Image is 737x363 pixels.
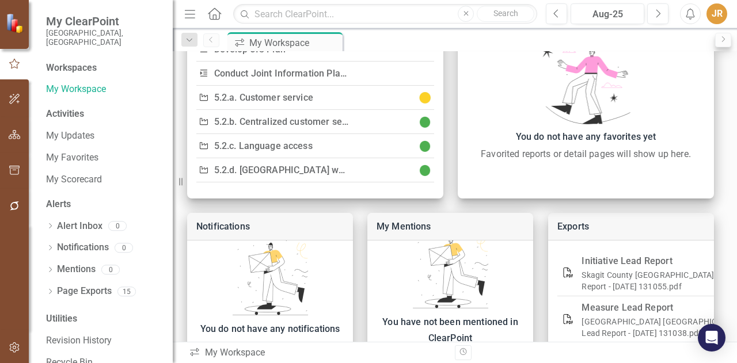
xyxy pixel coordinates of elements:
[57,263,96,276] a: Mentions
[46,129,161,143] a: My Updates
[377,221,431,232] a: My Mentions
[249,36,340,50] div: My Workspace
[464,147,708,161] div: Favorited reports or detail pages will show up here.
[101,265,120,274] div: 0
[46,14,161,28] span: My ClearPoint
[698,324,725,351] div: Open Intercom Messenger
[46,198,161,211] div: Alerts
[214,44,286,55] a: Develop JIC Plan
[46,312,161,326] div: Utilities
[57,285,112,298] a: Page Exports
[214,165,365,175] a: 5.2.d. [GEOGRAPHIC_DATA] website
[477,6,534,22] button: Search
[6,13,26,33] img: ClearPoint Strategy
[571,3,644,24] button: Aug-25
[46,28,161,47] small: [GEOGRAPHIC_DATA], [GEOGRAPHIC_DATA]
[493,9,518,18] span: Search
[214,92,313,103] a: 5.2.a. Customer service
[46,62,97,75] div: Workspaces
[214,68,384,79] a: Conduct Joint Information Plan Exercise
[706,3,727,24] button: JR
[57,220,102,233] a: Alert Inbox
[373,314,527,346] div: You have not been mentioned in ClearPoint
[464,129,708,145] div: You do not have any favorites yet
[233,4,537,24] input: Search ClearPoint...
[46,83,161,96] a: My Workspace
[108,221,127,231] div: 0
[189,346,446,360] div: My Workspace
[46,334,161,347] a: Revision History
[214,140,313,151] a: 5.2.c. Language access
[117,286,136,296] div: 15
[57,241,109,254] a: Notifications
[46,108,161,121] div: Activities
[46,151,161,165] a: My Favorites
[193,321,347,353] div: You do not have any notifications yet
[557,221,589,232] a: Exports
[115,243,133,253] div: 0
[575,7,640,21] div: Aug-25
[196,221,250,232] a: Notifications
[46,173,161,186] a: My Scorecard
[214,116,386,127] a: 5.2.b. Centralized customer service hubs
